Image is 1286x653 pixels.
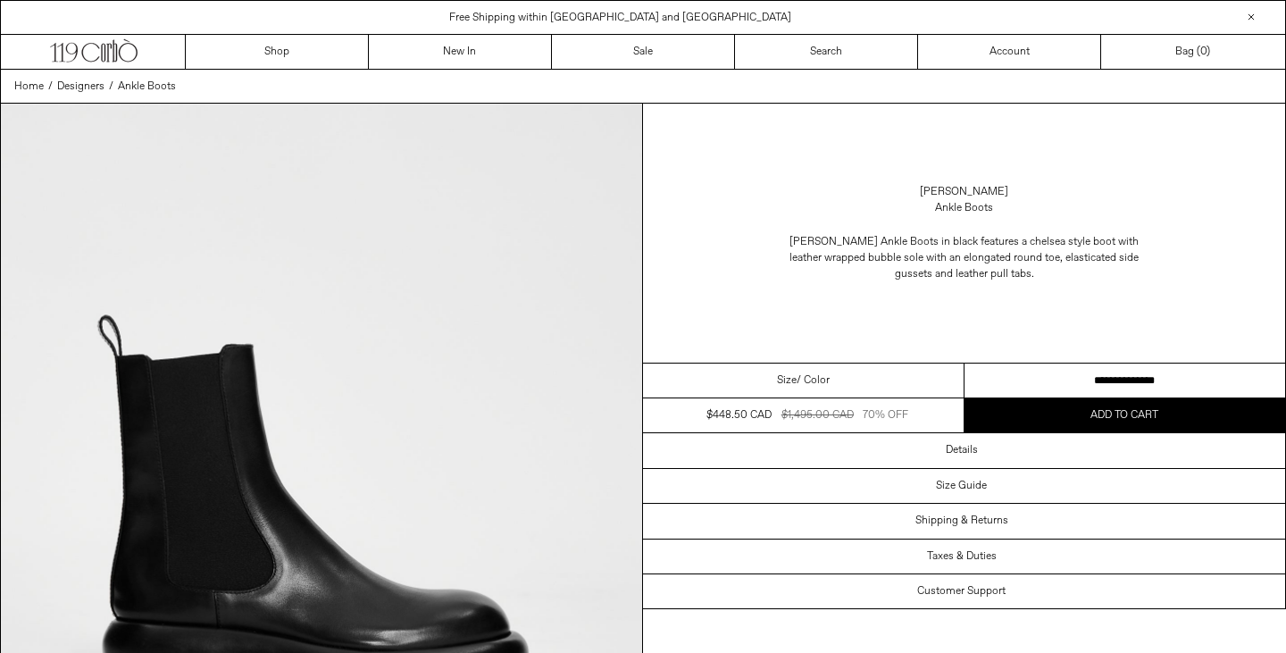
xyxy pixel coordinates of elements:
[936,480,987,492] h3: Size Guide
[735,35,918,69] a: Search
[920,184,1008,200] a: [PERSON_NAME]
[777,373,797,389] span: Size
[118,80,176,94] span: Ankle Boots
[57,79,104,95] a: Designers
[186,35,369,69] a: Shop
[797,373,830,389] span: / Color
[781,407,854,423] div: $1,495.00 CAD
[946,444,978,456] h3: Details
[1090,408,1158,423] span: Add to cart
[118,79,176,95] a: Ankle Boots
[863,407,908,423] div: 70% OFF
[109,79,113,95] span: /
[964,398,1286,432] button: Add to cart
[449,11,791,25] a: Free Shipping within [GEOGRAPHIC_DATA] and [GEOGRAPHIC_DATA]
[48,79,53,95] span: /
[918,35,1101,69] a: Account
[1101,35,1284,69] a: Bag ()
[917,585,1006,598] h3: Customer Support
[786,234,1143,282] span: [PERSON_NAME] Ankle Boots in black features a chelsea style boot with leather wrapped bubble sole...
[552,35,735,69] a: Sale
[706,407,772,423] div: $448.50 CAD
[1200,45,1207,59] span: 0
[935,200,993,216] div: Ankle Boots
[915,515,1008,527] h3: Shipping & Returns
[14,80,44,94] span: Home
[369,35,552,69] a: New In
[14,79,44,95] a: Home
[927,550,997,563] h3: Taxes & Duties
[1200,44,1210,60] span: )
[57,80,104,94] span: Designers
